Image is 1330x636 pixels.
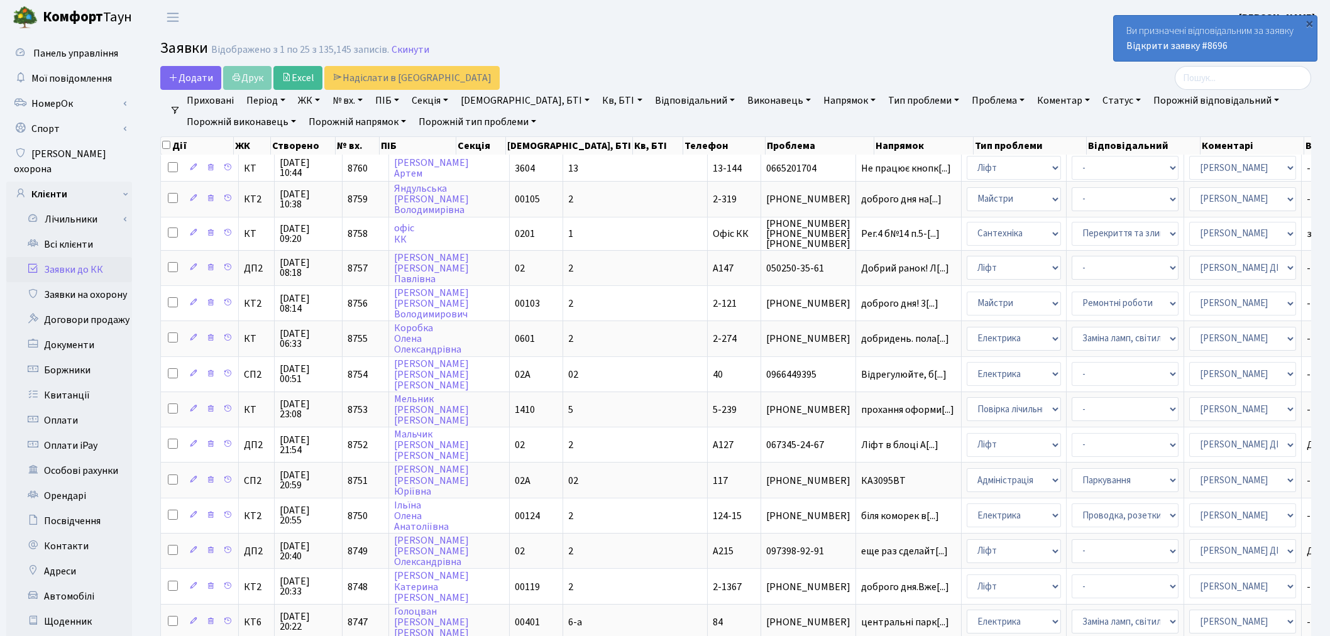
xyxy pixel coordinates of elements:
span: [DATE] 00:51 [280,364,337,384]
span: [PHONE_NUMBER] [766,299,850,309]
a: Заявки на охорону [6,282,132,307]
span: 124-15 [713,509,742,523]
span: 84 [713,615,723,629]
div: Ви призначені відповідальним за заявку [1114,16,1317,61]
a: Період [241,90,290,111]
span: 8749 [348,544,368,558]
a: Особові рахунки [6,458,132,483]
a: Лічильники [14,207,132,232]
span: доброго дня.Вже[...] [861,580,949,594]
a: Порожній виконавець [182,111,301,133]
span: 02А [515,474,530,488]
a: Документи [6,332,132,358]
span: 00401 [515,615,540,629]
span: 00124 [515,509,540,523]
span: КТ [244,229,269,239]
a: Орендарі [6,483,132,508]
span: [PHONE_NUMBER] [766,194,850,204]
span: 8759 [348,192,368,206]
span: [PHONE_NUMBER] [PHONE_NUMBER] [PHONE_NUMBER] [766,219,850,249]
span: 8755 [348,332,368,346]
b: [PERSON_NAME] [1239,11,1315,25]
span: 02 [515,544,525,558]
th: [DEMOGRAPHIC_DATA], БТІ [506,137,633,155]
span: КТ2 [244,194,269,204]
span: доброго дня на[...] [861,192,942,206]
span: 00119 [515,580,540,594]
a: НомерОк [6,91,132,116]
a: Адреси [6,559,132,584]
th: Відповідальний [1087,137,1201,155]
span: А147 [713,261,734,275]
img: logo.png [13,5,38,30]
a: Спорт [6,116,132,141]
a: КоробкаОленаОлександрівна [394,321,461,356]
span: 02 [515,261,525,275]
a: Секція [407,90,453,111]
a: Додати [160,66,221,90]
a: Клієнти [6,182,132,207]
span: Заявки [160,37,208,59]
span: Не працює кнопк[...] [861,162,951,175]
a: Заявки до КК [6,257,132,282]
a: Коментар [1032,90,1095,111]
a: Порожній відповідальний [1148,90,1284,111]
span: 5 [568,403,573,417]
th: Коментарі [1201,137,1304,155]
a: № вх. [327,90,368,111]
a: Квитанції [6,383,132,408]
th: Кв, БТІ [633,137,683,155]
span: Відрегулюйте, б[...] [861,368,947,381]
span: 2 [568,261,573,275]
span: КА3095ВТ [861,476,956,486]
input: Пошук... [1175,66,1311,90]
span: ДП2 [244,440,269,450]
span: ДП2 [244,546,269,556]
span: [DATE] 10:38 [280,189,337,209]
a: [PERSON_NAME]Катерина[PERSON_NAME] [394,569,469,605]
a: Проблема [967,90,1030,111]
span: [DATE] 20:55 [280,505,337,525]
a: офісКК [394,222,414,246]
button: Переключити навігацію [157,7,189,28]
span: 02 [515,438,525,452]
span: [DATE] 06:33 [280,329,337,349]
a: [PERSON_NAME][PERSON_NAME]Олександрівна [394,534,469,569]
th: Напрямок [874,137,974,155]
span: Ліфт в блоці А[...] [861,438,938,452]
th: Дії [161,137,234,155]
a: Порожній тип проблеми [414,111,541,133]
span: доброго дня! 3[...] [861,297,938,310]
span: 8757 [348,261,368,275]
span: А127 [713,438,734,452]
span: 2 [568,192,573,206]
span: 02 [568,474,578,488]
a: [PERSON_NAME][PERSON_NAME]Володимирович [394,286,469,321]
span: 0665201704 [766,163,850,173]
a: [PERSON_NAME][PERSON_NAME][PERSON_NAME] [394,357,469,392]
span: 097398-92-91 [766,546,850,556]
span: 1 [568,227,573,241]
span: 8752 [348,438,368,452]
a: Кв, БТІ [597,90,647,111]
span: ДП2 [244,263,269,273]
span: Рег.4 б№14 п.5-[...] [861,227,940,241]
span: КТ2 [244,511,269,521]
a: [PERSON_NAME]Артем [394,156,469,180]
span: 6-а [568,615,582,629]
a: Автомобілі [6,584,132,609]
span: [PHONE_NUMBER] [766,582,850,592]
span: [DATE] 08:18 [280,258,337,278]
span: [PHONE_NUMBER] [766,617,850,627]
a: Excel [273,66,322,90]
span: прохання оформи[...] [861,403,954,417]
th: Проблема [766,137,874,155]
span: 2-1367 [713,580,742,594]
span: 2 [568,544,573,558]
span: 00105 [515,192,540,206]
span: добридень. пола[...] [861,332,949,346]
span: Додати [168,71,213,85]
div: × [1303,17,1316,30]
a: Яндульська[PERSON_NAME]Володимирівна [394,182,469,217]
span: Добрий ранок! Л[...] [861,261,949,275]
